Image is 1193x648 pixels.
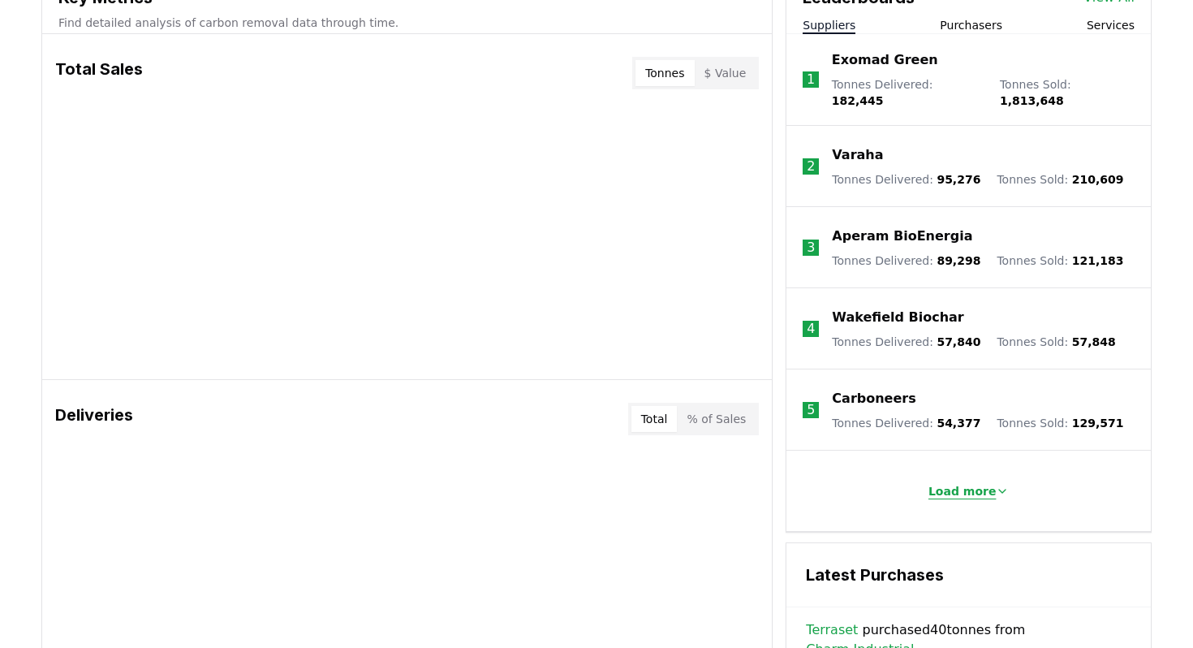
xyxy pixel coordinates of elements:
[832,76,984,109] p: Tonnes Delivered :
[806,620,858,640] a: Terraset
[807,238,815,257] p: 3
[832,415,980,431] p: Tonnes Delivered :
[807,70,815,89] p: 1
[997,253,1123,269] p: Tonnes Sold :
[695,60,756,86] button: $ Value
[832,227,972,246] a: Aperam BioEnergia
[1000,76,1135,109] p: Tonnes Sold :
[832,145,883,165] a: Varaha
[997,415,1123,431] p: Tonnes Sold :
[1072,173,1124,186] span: 210,609
[1087,17,1135,33] button: Services
[807,400,815,420] p: 5
[806,563,1131,587] h3: Latest Purchases
[997,171,1123,188] p: Tonnes Sold :
[1000,94,1064,107] span: 1,813,648
[807,319,815,339] p: 4
[997,334,1115,350] p: Tonnes Sold :
[631,406,678,432] button: Total
[832,308,963,327] a: Wakefield Biochar
[832,389,915,408] a: Carboneers
[55,57,143,89] h3: Total Sales
[677,406,756,432] button: % of Sales
[58,15,756,31] p: Find detailed analysis of carbon removal data through time.
[940,17,1002,33] button: Purchasers
[803,17,855,33] button: Suppliers
[832,253,980,269] p: Tonnes Delivered :
[937,335,980,348] span: 57,840
[915,475,1023,508] button: Load more
[1072,254,1124,267] span: 121,183
[937,417,980,430] span: 54,377
[928,483,997,499] p: Load more
[807,157,815,176] p: 2
[55,403,133,435] h3: Deliveries
[1072,417,1124,430] span: 129,571
[832,334,980,350] p: Tonnes Delivered :
[1072,335,1116,348] span: 57,848
[937,173,980,186] span: 95,276
[635,60,694,86] button: Tonnes
[832,50,938,70] a: Exomad Green
[832,94,884,107] span: 182,445
[937,254,980,267] span: 89,298
[832,171,980,188] p: Tonnes Delivered :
